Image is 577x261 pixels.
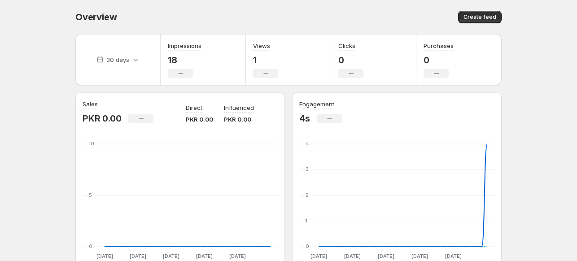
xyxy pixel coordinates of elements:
span: Create feed [463,13,496,21]
p: Direct [186,103,202,112]
text: [DATE] [445,253,462,259]
text: [DATE] [196,253,213,259]
text: 10 [89,140,94,147]
text: 1 [306,217,307,224]
text: [DATE] [96,253,113,259]
p: 4s [299,113,310,124]
text: [DATE] [130,253,146,259]
text: 0 [306,243,309,249]
p: 1 [253,55,278,65]
p: Influenced [224,103,254,112]
p: 18 [168,55,201,65]
p: PKR 0.00 [83,113,121,124]
h3: Purchases [424,41,454,50]
p: 30 days [106,55,129,64]
text: 4 [306,140,309,147]
h3: Views [253,41,270,50]
button: Create feed [458,11,502,23]
p: PKR 0.00 [186,115,213,124]
text: 3 [306,166,309,172]
text: [DATE] [378,253,394,259]
text: 5 [89,192,92,198]
text: [DATE] [163,253,179,259]
text: [DATE] [229,253,246,259]
p: 0 [338,55,363,65]
h3: Impressions [168,41,201,50]
span: Overview [75,12,117,22]
text: [DATE] [411,253,428,259]
h3: Sales [83,100,98,109]
text: [DATE] [310,253,327,259]
p: 0 [424,55,454,65]
text: 2 [306,192,309,198]
h3: Clicks [338,41,355,50]
text: 0 [89,243,92,249]
p: PKR 0.00 [224,115,254,124]
text: [DATE] [344,253,361,259]
h3: Engagement [299,100,334,109]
